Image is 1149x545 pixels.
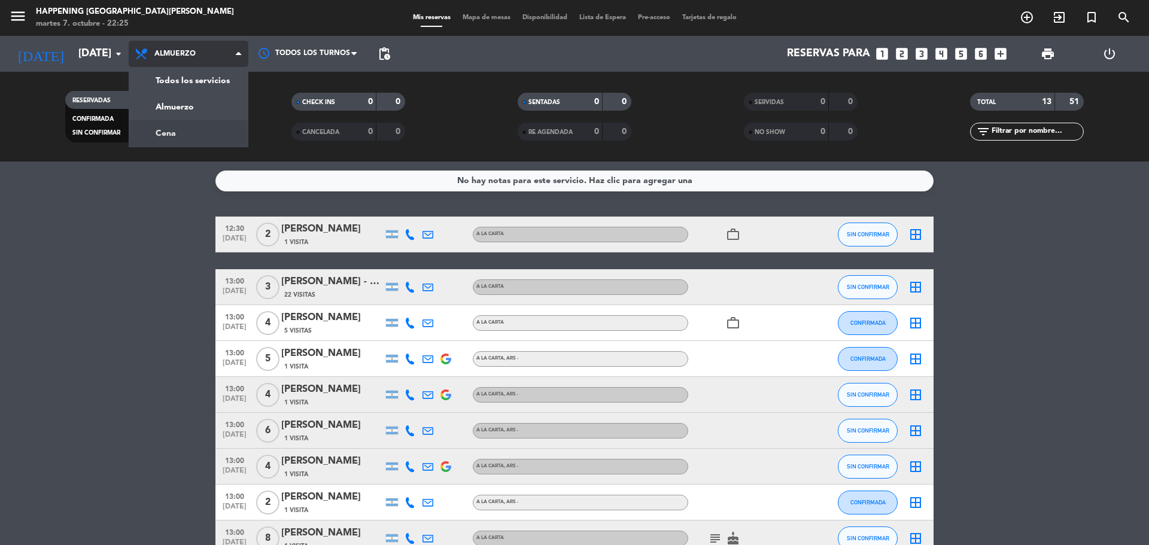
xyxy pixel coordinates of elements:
[440,461,451,472] img: google-logo.png
[476,320,504,325] span: A LA CARTA
[220,467,250,480] span: [DATE]
[9,7,27,29] button: menu
[504,500,518,504] span: , ARS -
[847,231,889,238] span: SIN CONFIRMAR
[594,98,599,106] strong: 0
[838,347,898,371] button: CONFIRMADA
[72,98,111,103] span: RESERVADAS
[1102,47,1117,61] i: power_settings_new
[284,506,308,515] span: 1 Visita
[129,94,248,120] a: Almuerzo
[281,525,383,541] div: [PERSON_NAME]
[820,127,825,136] strong: 0
[36,18,234,30] div: martes 7. octubre - 22:25
[368,98,373,106] strong: 0
[220,453,250,467] span: 13:00
[72,116,114,122] span: CONFIRMADA
[256,491,279,514] span: 2
[908,424,923,438] i: border_all
[476,284,504,289] span: A LA CARTA
[914,46,929,62] i: looks_3
[594,127,599,136] strong: 0
[908,495,923,510] i: border_all
[281,418,383,433] div: [PERSON_NAME]
[457,14,516,21] span: Mapa de mesas
[1041,47,1055,61] span: print
[220,417,250,431] span: 13:00
[504,464,518,468] span: , ARS -
[220,221,250,235] span: 12:30
[281,346,383,361] div: [PERSON_NAME]
[908,388,923,402] i: border_all
[377,47,391,61] span: pending_actions
[220,235,250,248] span: [DATE]
[1078,36,1140,72] div: LOG OUT
[787,48,870,60] span: Reservas para
[256,223,279,246] span: 2
[256,311,279,335] span: 4
[281,274,383,290] div: [PERSON_NAME] - BACS
[154,50,196,58] span: Almuerzo
[838,491,898,514] button: CONFIRMADA
[220,323,250,337] span: [DATE]
[302,99,335,105] span: CHECK INS
[476,535,504,540] span: A LA CARTA
[281,489,383,505] div: [PERSON_NAME]
[284,238,308,247] span: 1 Visita
[440,389,451,400] img: google-logo.png
[838,275,898,299] button: SIN CONFIRMAR
[476,392,518,397] span: A LA CARTA
[676,14,743,21] span: Tarjetas de regalo
[220,381,250,395] span: 13:00
[1084,10,1099,25] i: turned_in_not
[838,419,898,443] button: SIN CONFIRMAR
[256,383,279,407] span: 4
[476,500,518,504] span: A LA CARTA
[368,127,373,136] strong: 0
[1042,98,1051,106] strong: 13
[220,503,250,516] span: [DATE]
[622,98,629,106] strong: 0
[528,99,560,105] span: SENTADAS
[934,46,949,62] i: looks_4
[755,129,785,135] span: NO SHOW
[973,46,989,62] i: looks_6
[129,120,248,147] a: Cena
[847,427,889,434] span: SIN CONFIRMAR
[573,14,632,21] span: Lista de Espera
[302,129,339,135] span: CANCELADA
[220,345,250,359] span: 13:00
[726,227,740,242] i: work_outline
[281,310,383,325] div: [PERSON_NAME]
[838,311,898,335] button: CONFIRMADA
[396,127,403,136] strong: 0
[129,68,248,94] a: Todos los servicios
[256,275,279,299] span: 3
[908,227,923,242] i: border_all
[440,354,451,364] img: google-logo.png
[976,124,990,139] i: filter_list
[755,99,784,105] span: SERVIDAS
[9,7,27,25] i: menu
[528,129,573,135] span: RE AGENDADA
[516,14,573,21] span: Disponibilidad
[848,127,855,136] strong: 0
[838,455,898,479] button: SIN CONFIRMAR
[476,464,518,468] span: A LA CARTA
[220,525,250,538] span: 13:00
[850,319,886,326] span: CONFIRMADA
[284,398,308,407] span: 1 Visita
[281,221,383,237] div: [PERSON_NAME]
[396,98,403,106] strong: 0
[220,287,250,301] span: [DATE]
[256,419,279,443] span: 6
[284,326,312,336] span: 5 Visitas
[990,125,1083,138] input: Filtrar por nombre...
[220,395,250,409] span: [DATE]
[726,316,740,330] i: work_outline
[977,99,996,105] span: TOTAL
[284,362,308,372] span: 1 Visita
[504,392,518,397] span: , ARS -
[874,46,890,62] i: looks_one
[407,14,457,21] span: Mis reservas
